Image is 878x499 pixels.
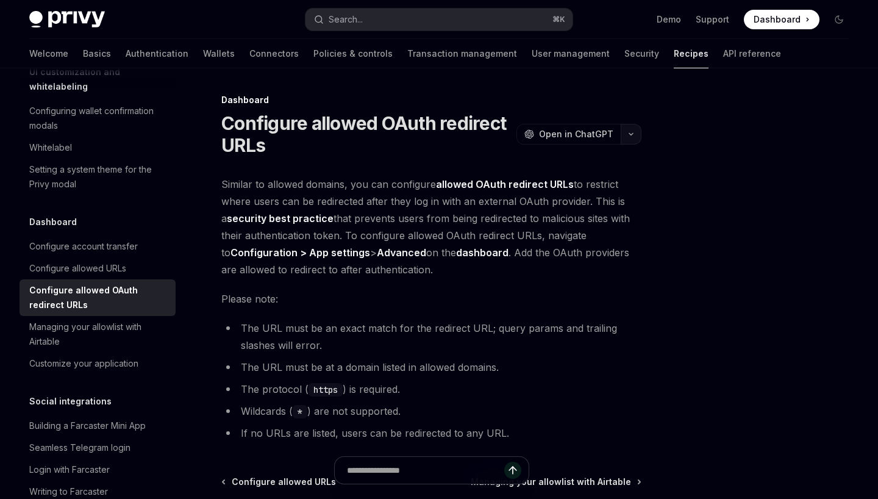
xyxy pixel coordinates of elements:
a: Configure account transfer [20,235,176,257]
a: Customize your application [20,353,176,375]
a: Support [696,13,729,26]
div: Configuring wallet confirmation modals [29,104,168,133]
button: Toggle dark mode [829,10,849,29]
code: https [309,383,343,397]
div: Search... [329,12,363,27]
strong: Configuration > App settings [230,246,370,259]
a: Connectors [249,39,299,68]
div: Configure allowed OAuth redirect URLs [29,283,168,312]
h5: Dashboard [29,215,77,229]
div: Managing your allowlist with Airtable [29,320,168,349]
div: Whitelabel [29,140,72,155]
a: Transaction management [407,39,517,68]
a: Demo [657,13,681,26]
a: Managing your allowlist with Airtable [20,316,176,353]
strong: security best practice [227,212,334,224]
div: Building a Farcaster Mini App [29,418,146,433]
div: Dashboard [221,94,641,106]
li: The URL must be at a domain listed in allowed domains. [221,359,641,376]
img: dark logo [29,11,105,28]
div: Customize your application [29,356,138,371]
h5: Social integrations [29,394,112,409]
a: Building a Farcaster Mini App [20,415,176,437]
a: Login with Farcaster [20,459,176,481]
div: Seamless Telegram login [29,440,130,455]
strong: allowed OAuth redirect URLs [436,178,574,190]
li: If no URLs are listed, users can be redirected to any URL. [221,425,641,442]
li: The URL must be an exact match for the redirect URL; query params and trailing slashes will error. [221,320,641,354]
a: Basics [83,39,111,68]
a: Configure allowed OAuth redirect URLs [20,279,176,316]
span: Please note: [221,290,641,307]
button: Open in ChatGPT [516,124,621,145]
a: Setting a system theme for the Privy modal [20,159,176,195]
div: Configure account transfer [29,239,138,254]
a: Configuring wallet confirmation modals [20,100,176,137]
li: Wildcards ( ) are not supported. [221,403,641,420]
li: The protocol ( ) is required. [221,381,641,398]
a: Welcome [29,39,68,68]
span: Similar to allowed domains, you can configure to restrict where users can be redirected after the... [221,176,641,278]
a: Policies & controls [313,39,393,68]
strong: Advanced [377,246,426,259]
span: ⌘ K [552,15,565,24]
a: API reference [723,39,781,68]
div: Configure allowed URLs [29,261,126,276]
button: Send message [504,462,521,479]
a: Authentication [126,39,188,68]
span: Dashboard [754,13,801,26]
span: Open in ChatGPT [539,128,613,140]
a: Dashboard [744,10,819,29]
button: Search...⌘K [305,9,572,31]
div: Login with Farcaster [29,462,110,477]
h1: Configure allowed OAuth redirect URLs [221,112,512,156]
div: Setting a system theme for the Privy modal [29,162,168,192]
a: Configure allowed URLs [20,257,176,279]
a: Recipes [674,39,708,68]
a: Whitelabel [20,137,176,159]
a: Security [624,39,659,68]
a: Wallets [203,39,235,68]
a: User management [532,39,610,68]
a: Seamless Telegram login [20,437,176,459]
a: dashboard [456,246,509,259]
div: Writing to Farcaster [29,484,108,499]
